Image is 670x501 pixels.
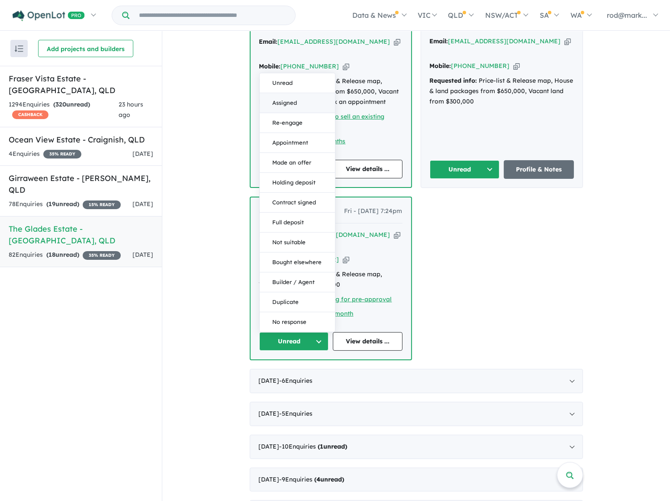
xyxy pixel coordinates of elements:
div: Price-list & Release map, House & land packages from $650,000, Vacant land from $300,000 [430,76,574,107]
button: Duplicate [260,293,335,313]
a: [PHONE_NUMBER] [281,255,339,263]
button: Unread [260,74,335,94]
span: Fri - [DATE] 7:24pm [345,206,403,217]
strong: ( unread) [46,200,79,208]
span: 23 hours ago [119,100,143,119]
button: Assigned [260,94,335,113]
span: 35 % READY [43,150,81,158]
h5: The Glades Estate - [GEOGRAPHIC_DATA] , QLD [9,223,153,246]
div: 82 Enquir ies [9,250,121,260]
strong: Email: [259,38,278,45]
button: Holding deposit [260,173,335,193]
span: 15 % READY [83,200,121,209]
div: [DATE] [250,369,583,393]
a: Profile & Notes [504,160,574,179]
div: 78 Enquir ies [9,199,121,210]
a: View details ... [333,332,403,351]
button: Copy [394,37,400,46]
img: sort.svg [15,45,23,52]
span: 320 [55,100,66,108]
h5: Ocean View Estate - Craignish , QLD [9,134,153,145]
a: [EMAIL_ADDRESS][DOMAIN_NAME] [278,231,390,239]
a: Looking for pre-approval [316,295,392,303]
a: [EMAIL_ADDRESS][DOMAIN_NAME] [278,38,390,45]
button: Copy [394,230,400,239]
div: [DATE] [250,402,583,426]
span: 1 [320,443,324,450]
div: [DATE] [250,468,583,492]
strong: Email: [430,37,448,45]
strong: Requested info: [430,77,477,84]
div: 1294 Enquir ies [9,100,119,120]
span: 18 [48,251,55,259]
span: CASHBACK [12,110,48,119]
button: Not suitable [260,233,335,253]
strong: ( unread) [53,100,90,108]
button: Copy [343,255,349,264]
button: Unread [259,332,329,351]
strong: ( unread) [46,251,79,259]
button: Made an offer [260,153,335,173]
span: [DATE] [132,200,153,208]
span: - 6 Enquir ies [280,377,313,385]
strong: ( unread) [315,475,345,483]
span: 4 [317,475,321,483]
a: View details ... [333,160,403,178]
span: rod@mark... [607,11,647,19]
button: Contract signed [260,193,335,213]
button: No response [260,313,335,332]
span: - 5 Enquir ies [280,410,313,417]
div: 4 Enquir ies [9,149,81,159]
input: Try estate name, suburb, builder or developer [131,6,293,25]
a: [PHONE_NUMBER] [281,62,339,70]
button: Bought elsewhere [260,253,335,273]
span: - 10 Enquir ies [280,443,348,450]
strong: Mobile: [430,62,451,70]
button: Add projects and builders [38,40,133,57]
span: [DATE] [132,251,153,259]
button: Copy [513,61,520,71]
h5: Fraser Vista Estate - [GEOGRAPHIC_DATA] , QLD [9,73,153,96]
button: Copy [564,37,571,46]
img: Openlot PRO Logo White [13,10,85,21]
span: [DATE] [132,150,153,158]
span: 19 [48,200,55,208]
strong: Mobile: [259,62,281,70]
button: Appointment [260,133,335,153]
span: - 9 Enquir ies [280,475,345,483]
strong: ( unread) [318,443,348,450]
div: [DATE] [250,435,583,459]
h5: Girraween Estate - [PERSON_NAME] , QLD [9,172,153,196]
div: Unread [259,73,335,333]
span: 35 % READY [83,251,121,260]
a: [PHONE_NUMBER] [451,62,510,70]
button: Builder / Agent [260,273,335,293]
button: Full deposit [260,213,335,233]
a: [EMAIL_ADDRESS][DOMAIN_NAME] [448,37,561,45]
button: Unread [430,160,500,179]
button: Copy [343,62,349,71]
button: Re-engage [260,113,335,133]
